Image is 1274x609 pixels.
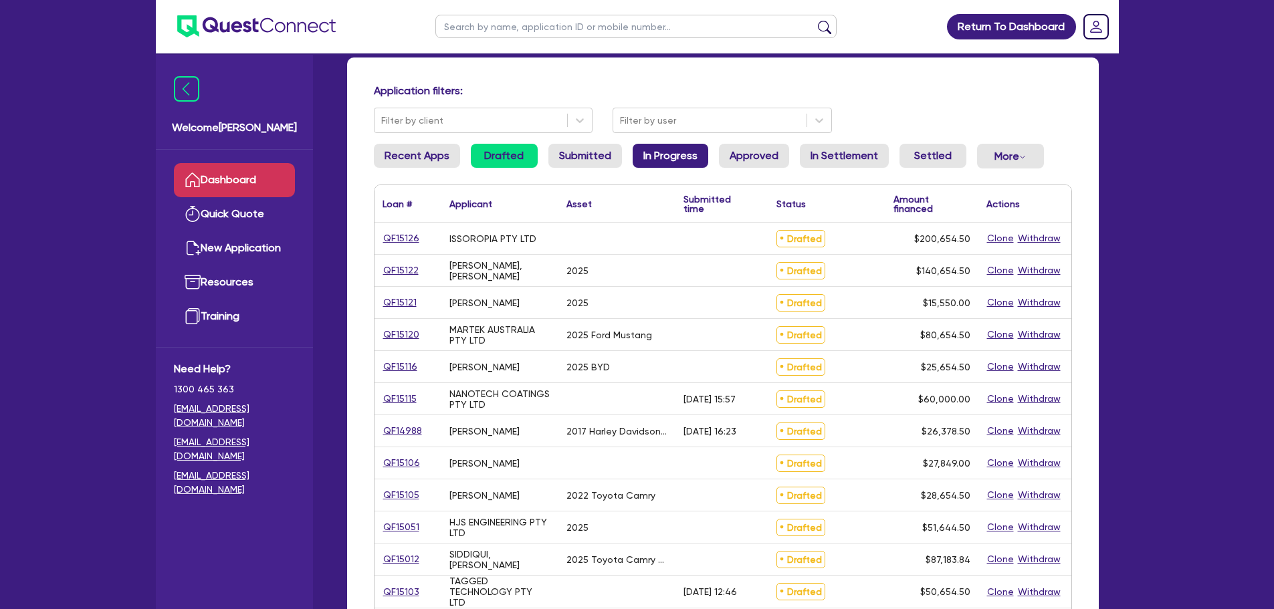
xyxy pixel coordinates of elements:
span: Drafted [776,455,825,472]
a: QF14988 [383,423,423,439]
span: Drafted [776,422,825,440]
a: QF15115 [383,391,417,406]
span: $60,000.00 [918,394,970,404]
a: Approved [719,144,789,168]
a: [EMAIL_ADDRESS][DOMAIN_NAME] [174,469,295,497]
span: Need Help? [174,361,295,377]
span: $140,654.50 [916,265,970,276]
div: 2025 [566,297,589,308]
div: 2025 [566,265,589,276]
span: Drafted [776,583,825,600]
div: Applicant [449,199,492,209]
a: QF15106 [383,455,421,471]
a: QF15116 [383,359,418,374]
button: Clone [986,327,1015,342]
div: MARTEK AUSTRALIA PTY LTD [449,324,550,346]
div: [PERSON_NAME] [449,297,520,308]
button: Clone [986,455,1015,471]
a: QF15120 [383,327,420,342]
span: Drafted [776,230,825,247]
a: Drafted [471,144,538,168]
span: $50,654.50 [920,586,970,597]
div: [PERSON_NAME], [PERSON_NAME] [449,260,550,281]
div: 2025 Ford Mustang [566,330,652,340]
a: Training [174,299,295,334]
a: In Progress [633,144,708,168]
button: Clone [986,487,1015,503]
button: Clone [986,552,1015,567]
button: Withdraw [1017,487,1061,503]
span: Drafted [776,390,825,408]
div: Status [776,199,806,209]
button: Withdraw [1017,327,1061,342]
h4: Application filters: [374,84,1072,97]
div: [PERSON_NAME] [449,458,520,469]
span: Welcome [PERSON_NAME] [172,120,297,136]
div: Loan # [383,199,412,209]
a: QF15121 [383,295,417,310]
span: $80,654.50 [920,330,970,340]
a: QF15012 [383,552,420,567]
div: TAGGED TECHNOLOGY PTY LTD [449,576,550,608]
img: quick-quote [185,206,201,222]
div: [PERSON_NAME] [449,490,520,501]
div: [PERSON_NAME] [449,362,520,372]
button: Withdraw [1017,295,1061,310]
a: QF15051 [383,519,420,535]
button: Withdraw [1017,519,1061,535]
span: Drafted [776,326,825,344]
div: Amount financed [893,195,970,213]
span: $200,654.50 [914,233,970,244]
div: Actions [986,199,1020,209]
span: $26,378.50 [922,426,970,437]
img: new-application [185,240,201,256]
button: Withdraw [1017,359,1061,374]
span: $87,183.84 [926,554,970,565]
div: Submitted time [683,195,748,213]
button: Withdraw [1017,552,1061,567]
img: icon-menu-close [174,76,199,102]
img: training [185,308,201,324]
div: [DATE] 12:46 [683,586,737,597]
button: Withdraw [1017,263,1061,278]
a: In Settlement [800,144,889,168]
a: QF15126 [383,231,420,246]
button: Withdraw [1017,584,1061,600]
div: [PERSON_NAME] [449,426,520,437]
div: 2025 BYD [566,362,610,372]
span: $51,644.50 [922,522,970,533]
input: Search by name, application ID or mobile number... [435,15,837,38]
a: QF15105 [383,487,420,503]
span: $27,849.00 [923,458,970,469]
button: Clone [986,519,1015,535]
a: Resources [174,265,295,299]
a: QF15122 [383,263,419,278]
div: NANOTECH COATINGS PTY LTD [449,388,550,410]
span: $25,654.50 [921,362,970,372]
div: ISSOROPIA PTY LTD [449,233,536,244]
button: Clone [986,263,1015,278]
a: Dropdown toggle [1079,9,1113,44]
a: Recent Apps [374,144,460,168]
div: [DATE] 16:23 [683,426,736,437]
img: resources [185,274,201,290]
a: Dashboard [174,163,295,197]
a: [EMAIL_ADDRESS][DOMAIN_NAME] [174,435,295,463]
div: HJS ENGINEERING PTY LTD [449,517,550,538]
span: Drafted [776,519,825,536]
button: Withdraw [1017,455,1061,471]
div: Asset [566,199,592,209]
div: 2025 Toyota Camry Ascent Hybrid [566,554,667,565]
button: Withdraw [1017,391,1061,406]
span: Drafted [776,294,825,312]
div: 2025 [566,522,589,533]
a: QF15103 [383,584,420,600]
button: Clone [986,359,1015,374]
button: Clone [986,295,1015,310]
img: quest-connect-logo-blue [177,15,336,37]
span: $15,550.00 [923,297,970,308]
a: Quick Quote [174,197,295,231]
span: Drafted [776,262,825,279]
button: Clone [986,423,1015,439]
button: Dropdown toggle [977,144,1044,168]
